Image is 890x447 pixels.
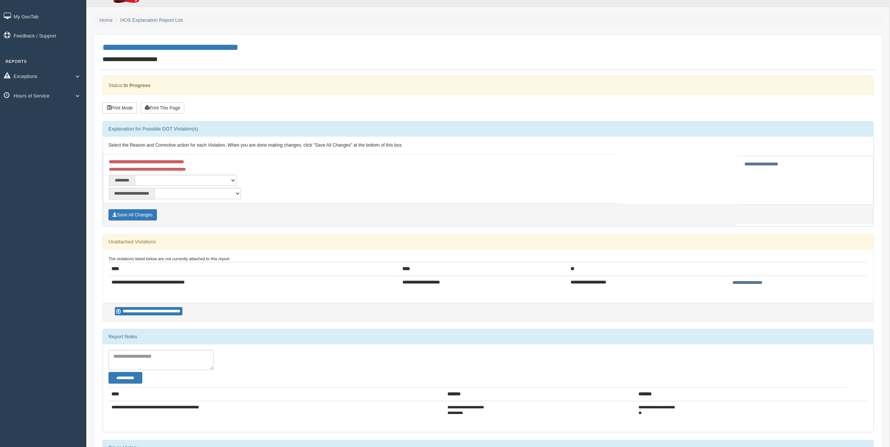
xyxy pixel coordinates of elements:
[108,256,230,261] small: The violations listed below are not currently attached to this report:
[141,102,184,114] button: Print This Page
[102,102,137,114] button: Print Mode
[108,209,157,220] button: Save
[120,17,183,23] a: HOS Explanation Report List
[102,76,874,95] div: Status:
[103,121,873,136] div: Explanation for Possible DOT Violation(s)
[103,234,873,249] div: Unattached Violations
[103,329,873,344] div: Report Notes
[103,136,873,154] div: Select the Reason and Corrective action for each Violation. When you are done making changes, cli...
[108,372,142,383] button: Change Filter Options
[99,17,113,23] a: Home
[123,82,151,88] strong: In Progress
